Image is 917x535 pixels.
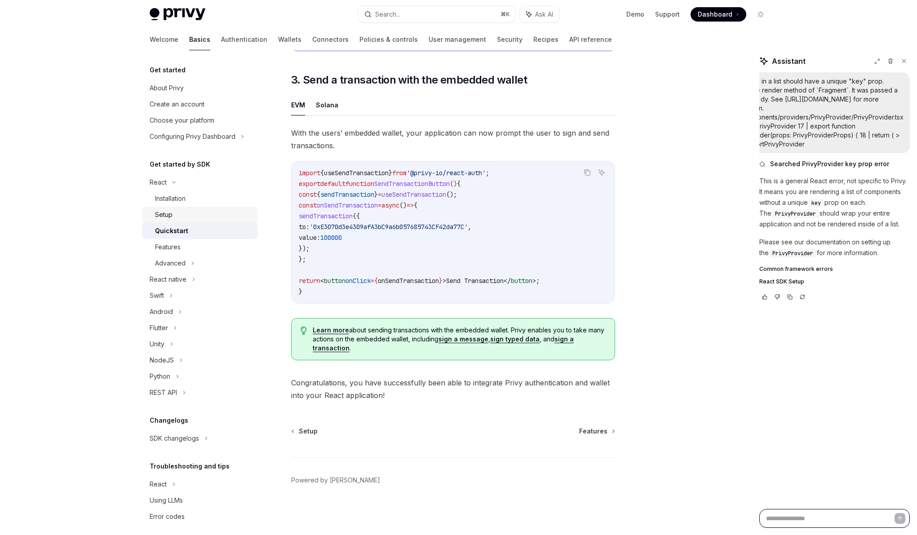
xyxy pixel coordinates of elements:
[497,29,523,50] a: Security
[346,277,371,285] span: onClick
[301,327,307,335] svg: Tip
[486,169,489,177] span: ;
[490,335,540,343] a: sign typed data
[579,427,614,436] a: Features
[299,427,318,436] span: Setup
[381,201,399,209] span: async
[392,169,407,177] span: from
[142,190,257,207] a: Installation
[142,223,257,239] a: Quickstart
[520,6,559,22] button: Ask AI
[698,10,732,19] span: Dashboard
[730,77,904,149] div: Each child in a list should have a unique "key" prop. Check the render method of `Fragment`. It w...
[291,73,527,87] span: 3. Send a transaction with the embedded wallet
[770,159,889,168] span: Searched PrivyProvider key prop error
[299,190,317,199] span: const
[299,277,320,285] span: return
[142,112,257,128] a: Choose your platform
[439,335,488,343] a: sign a message
[381,190,446,199] span: useSendTransaction
[378,190,381,199] span: =
[299,169,320,177] span: import
[320,190,374,199] span: sendTransaction
[532,277,536,285] span: >
[150,495,183,506] div: Using LLMs
[457,180,461,188] span: {
[150,511,185,522] div: Error codes
[626,10,644,19] a: Demo
[536,277,540,285] span: ;
[292,427,318,436] a: Setup
[446,190,457,199] span: ();
[150,290,164,301] div: Swift
[378,201,381,209] span: =
[468,223,471,231] span: ,
[291,476,380,485] a: Powered by [PERSON_NAME]
[346,180,374,188] span: function
[324,277,346,285] span: button
[759,278,804,285] span: React SDK Setup
[291,94,305,115] button: EVM
[150,131,235,142] div: Configuring Privy Dashboard
[155,209,173,220] div: Setup
[150,479,167,490] div: React
[407,169,486,177] span: '@privy-io/react-auth'
[150,415,188,426] h5: Changelogs
[501,11,510,18] span: ⌘ K
[313,326,605,353] span: about sending transactions with the embedded wallet. Privy enables you to take many actions on th...
[504,277,511,285] span: </
[772,250,813,257] span: PrivyProvider
[142,80,257,96] a: About Privy
[299,201,317,209] span: const
[278,29,301,50] a: Wallets
[150,274,186,285] div: React native
[310,223,468,231] span: '0xE3070d3e4309afA3bC9a6b057685743CF42da77C'
[291,376,615,402] span: Congratulations, you have successfully been able to integrate Privy authentication and wallet int...
[353,212,360,220] span: ({
[299,244,310,252] span: });
[155,193,186,204] div: Installation
[775,210,816,217] span: PrivyProvider
[317,201,378,209] span: onSendTransaction
[299,180,320,188] span: export
[895,513,905,524] button: Send message
[407,201,414,209] span: =>
[759,278,910,285] a: React SDK Setup
[150,306,173,317] div: Android
[317,190,320,199] span: {
[450,180,457,188] span: ()
[359,29,418,50] a: Policies & controls
[150,29,178,50] a: Welcome
[142,207,257,223] a: Setup
[155,225,188,236] div: Quickstart
[320,180,346,188] span: default
[439,277,443,285] span: }
[142,508,257,525] a: Error codes
[150,323,168,333] div: Flutter
[316,94,338,115] button: Solana
[378,277,439,285] span: onSendTransaction
[371,277,374,285] span: =
[299,223,310,231] span: to:
[389,169,392,177] span: }
[399,201,407,209] span: ()
[533,29,558,50] a: Recipes
[753,7,768,22] button: Toggle dark mode
[150,177,167,188] div: React
[655,10,680,19] a: Support
[189,29,210,50] a: Basics
[535,10,553,19] span: Ask AI
[150,8,205,21] img: light logo
[374,277,378,285] span: {
[759,237,910,258] p: Please see our documentation on setting up the for more information.
[150,83,184,93] div: About Privy
[759,265,910,273] a: Common framework errors
[155,258,186,269] div: Advanced
[596,167,607,178] button: Ask AI
[581,167,593,178] button: Copy the contents from the code block
[772,56,806,66] span: Assistant
[155,242,181,252] div: Features
[150,99,204,110] div: Create an account
[759,176,910,230] p: This is a general React error, not specific to Privy. It means you are rendering a list of compon...
[299,255,306,263] span: };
